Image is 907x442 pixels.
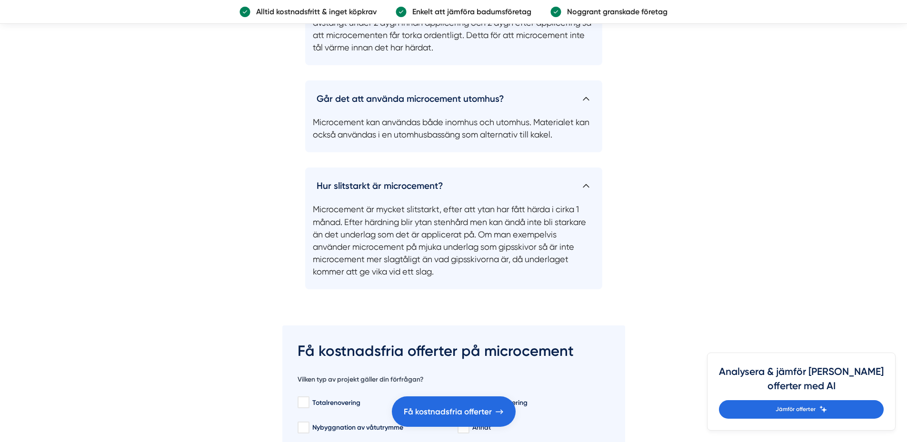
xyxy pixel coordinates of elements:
h4: Går det att använda microcement utomhus? [305,80,602,109]
h4: Analysera & jämför [PERSON_NAME] offerter med AI [719,364,884,400]
input: Totalrenovering [298,398,309,407]
p: Alltid kostnadsfritt & inget köpkrav [250,6,377,18]
span: Få kostnadsfria offerter [404,405,492,418]
h2: Få kostnadsfria offerter på microcement [298,341,610,367]
p: Microcement kan användas både inomhus och utomhus. Materialet kan också användas i en utomhusbass... [305,110,602,153]
h4: Hur slitstarkt är microcement? [305,167,602,196]
p: Enkelt att jämföra badumsföretag [407,6,531,18]
input: Nybyggnation av våtutrymme [298,423,309,432]
a: Jämför offerter [719,400,884,419]
p: Microcement är mycket slitstarkt, efter att ytan har fått härda i cirka 1 månad. Efter härdning b... [305,197,602,289]
input: Annat [458,423,468,432]
span: Jämför offerter [776,405,816,414]
p: Noggrant granskade företag [561,6,668,18]
a: Få kostnadsfria offerter [392,396,516,427]
h5: Vilken typ av projekt gäller din förfrågan? [298,375,424,387]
